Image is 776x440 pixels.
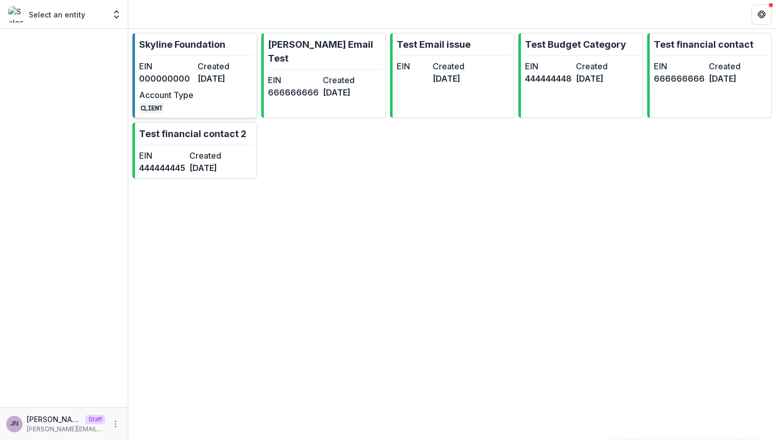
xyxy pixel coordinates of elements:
[647,33,772,118] a: Test financial contactEIN666666666Created[DATE]
[709,60,760,72] dt: Created
[323,74,374,86] dt: Created
[576,72,623,85] dd: [DATE]
[27,414,81,425] p: [PERSON_NAME]
[268,37,381,65] p: [PERSON_NAME] Email Test
[751,4,772,25] button: Get Help
[390,33,515,118] a: Test Email issueEINCreated[DATE]
[268,74,319,86] dt: EIN
[8,6,25,23] img: Select an entity
[85,415,105,424] p: Staff
[109,4,124,25] button: Open entity switcher
[433,60,464,72] dt: Created
[654,72,705,85] dd: 666666666
[268,86,319,99] dd: 666666666
[198,72,252,85] dd: [DATE]
[139,89,193,101] dt: Account Type
[518,33,643,118] a: Test Budget CategoryEIN444444448Created[DATE]
[397,60,429,72] dt: EIN
[323,86,374,99] dd: [DATE]
[525,60,572,72] dt: EIN
[139,149,185,162] dt: EIN
[525,72,572,85] dd: 444444448
[27,425,105,434] p: [PERSON_NAME][EMAIL_ADDRESS][DOMAIN_NAME]
[139,72,193,85] dd: 000000000
[139,60,193,72] dt: EIN
[132,33,257,118] a: Skyline FoundationEIN000000000Created[DATE]Account TypeCLIENT
[654,60,705,72] dt: EIN
[261,33,386,118] a: [PERSON_NAME] Email TestEIN666666666Created[DATE]
[654,37,753,51] p: Test financial contact
[29,9,85,20] p: Select an entity
[189,162,236,174] dd: [DATE]
[139,127,246,141] p: Test financial contact 2
[709,72,760,85] dd: [DATE]
[132,122,257,179] a: Test financial contact 2EIN444444445Created[DATE]
[109,418,122,430] button: More
[576,60,623,72] dt: Created
[525,37,626,51] p: Test Budget Category
[139,162,185,174] dd: 444444445
[189,149,236,162] dt: Created
[397,37,471,51] p: Test Email issue
[139,37,225,51] p: Skyline Foundation
[198,60,252,72] dt: Created
[10,420,18,427] div: Joyce N
[433,72,464,85] dd: [DATE]
[139,103,164,113] code: CLIENT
